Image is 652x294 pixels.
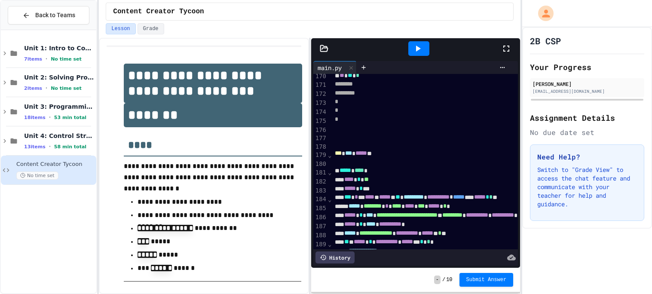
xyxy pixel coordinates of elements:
[533,88,642,95] div: [EMAIL_ADDRESS][DOMAIN_NAME]
[313,160,328,168] div: 180
[313,204,328,213] div: 185
[328,241,332,248] span: Fold line
[49,143,51,150] span: •
[328,169,332,176] span: Fold line
[313,213,328,222] div: 186
[24,132,95,140] span: Unit 4: Control Structures
[24,86,42,91] span: 2 items
[24,103,95,110] span: Unit 3: Programming with Python
[313,134,328,143] div: 177
[54,144,86,150] span: 58 min total
[24,56,42,62] span: 7 items
[51,86,82,91] span: No time set
[530,35,561,47] h1: 2B CSP
[106,23,135,34] button: Lesson
[530,112,644,124] h2: Assignment Details
[113,6,204,17] span: Content Creator Tycoon
[313,63,346,72] div: main.py
[138,23,164,34] button: Grade
[313,61,357,74] div: main.py
[46,85,47,92] span: •
[434,276,441,284] span: -
[313,99,328,108] div: 173
[313,151,328,160] div: 179
[313,108,328,117] div: 174
[313,195,328,204] div: 184
[313,117,328,126] div: 175
[313,81,328,90] div: 171
[537,165,637,208] p: Switch to "Grade View" to access the chat feature and communicate with your teacher for help and ...
[313,126,328,135] div: 176
[24,44,95,52] span: Unit 1: Intro to Computer Science
[16,171,58,180] span: No time set
[49,114,51,121] span: •
[24,73,95,81] span: Unit 2: Solving Problems in Computer Science
[537,152,637,162] h3: Need Help?
[51,56,82,62] span: No time set
[54,115,86,120] span: 53 min total
[533,80,642,88] div: [PERSON_NAME]
[442,276,445,283] span: /
[328,196,332,203] span: Fold line
[313,249,328,258] div: 190
[313,231,328,240] div: 188
[446,276,452,283] span: 10
[328,152,332,159] span: Fold line
[315,251,355,263] div: History
[313,240,328,249] div: 189
[24,115,46,120] span: 18 items
[313,178,328,187] div: 182
[313,187,328,196] div: 183
[16,161,95,168] span: Content Creator Tycoon
[466,276,507,283] span: Submit Answer
[313,143,328,151] div: 178
[24,144,46,150] span: 13 items
[313,168,328,178] div: 181
[46,55,47,62] span: •
[459,273,514,287] button: Submit Answer
[313,72,328,81] div: 170
[35,11,75,20] span: Back to Teams
[530,61,644,73] h2: Your Progress
[530,127,644,138] div: No due date set
[8,6,89,24] button: Back to Teams
[313,90,328,99] div: 172
[313,222,328,231] div: 187
[529,3,556,23] div: My Account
